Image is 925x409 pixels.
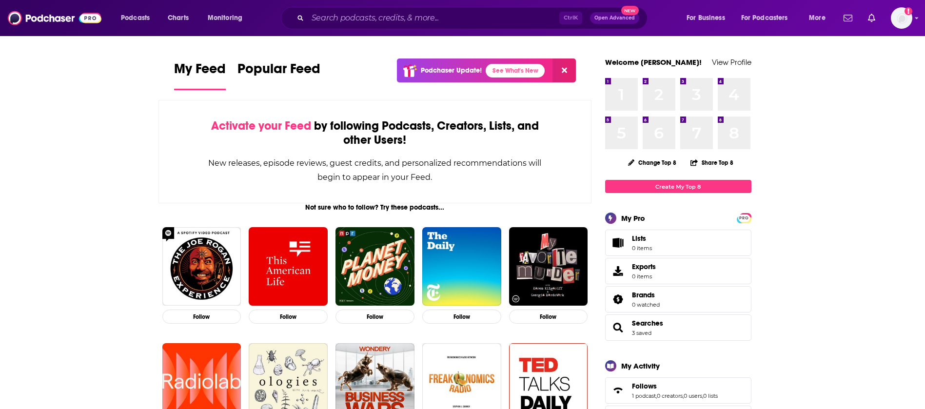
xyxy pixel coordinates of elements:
[237,60,320,83] span: Popular Feed
[687,11,725,25] span: For Business
[208,156,543,184] div: New releases, episode reviews, guest credits, and personalized recommendations will begin to appe...
[8,9,101,27] img: Podchaser - Follow, Share and Rate Podcasts
[621,361,660,370] div: My Activity
[680,10,737,26] button: open menu
[632,262,656,271] span: Exports
[605,258,751,284] a: Exports
[168,11,189,25] span: Charts
[840,10,856,26] a: Show notifications dropdown
[422,227,501,306] img: The Daily
[609,264,628,278] span: Exports
[605,314,751,341] span: Searches
[605,230,751,256] a: Lists
[335,227,414,306] img: Planet Money
[632,319,663,328] a: Searches
[509,227,588,306] img: My Favorite Murder with Karen Kilgariff and Georgia Hardstark
[656,392,657,399] span: ,
[114,10,162,26] button: open menu
[702,392,703,399] span: ,
[741,11,788,25] span: For Podcasters
[632,234,652,243] span: Lists
[609,236,628,250] span: Lists
[632,301,660,308] a: 0 watched
[249,310,328,324] button: Follow
[632,382,657,390] span: Follows
[864,10,879,26] a: Show notifications dropdown
[590,12,639,24] button: Open AdvancedNew
[605,58,702,67] a: Welcome [PERSON_NAME]!
[632,330,651,336] a: 3 saved
[174,60,226,90] a: My Feed
[683,392,684,399] span: ,
[421,66,482,75] p: Podchaser Update!
[605,286,751,312] span: Brands
[891,7,912,29] span: Logged in as jefuchs
[621,6,639,15] span: New
[684,392,702,399] a: 0 users
[632,245,652,252] span: 0 items
[738,214,750,221] a: PRO
[802,10,838,26] button: open menu
[509,310,588,324] button: Follow
[121,11,150,25] span: Podcasts
[632,382,718,390] a: Follows
[632,273,656,280] span: 0 items
[308,10,559,26] input: Search podcasts, credits, & more...
[891,7,912,29] button: Show profile menu
[249,227,328,306] img: This American Life
[201,10,255,26] button: open menu
[290,7,657,29] div: Search podcasts, credits, & more...
[161,10,195,26] a: Charts
[632,392,656,399] a: 1 podcast
[609,292,628,306] a: Brands
[657,392,683,399] a: 0 creators
[632,291,655,299] span: Brands
[335,310,414,324] button: Follow
[211,118,311,133] span: Activate your Feed
[174,60,226,83] span: My Feed
[735,10,802,26] button: open menu
[162,310,241,324] button: Follow
[809,11,826,25] span: More
[609,384,628,397] a: Follows
[632,234,646,243] span: Lists
[609,321,628,334] a: Searches
[703,392,718,399] a: 0 lists
[208,119,543,147] div: by following Podcasts, Creators, Lists, and other Users!
[738,214,750,222] span: PRO
[891,7,912,29] img: User Profile
[237,60,320,90] a: Popular Feed
[422,310,501,324] button: Follow
[559,12,582,24] span: Ctrl K
[605,180,751,193] a: Create My Top 8
[158,203,592,212] div: Not sure who to follow? Try these podcasts...
[621,214,645,223] div: My Pro
[594,16,635,20] span: Open Advanced
[632,291,660,299] a: Brands
[690,153,734,172] button: Share Top 8
[208,11,242,25] span: Monitoring
[622,156,683,169] button: Change Top 8
[486,64,545,78] a: See What's New
[905,7,912,15] svg: Add a profile image
[162,227,241,306] img: The Joe Rogan Experience
[712,58,751,67] a: View Profile
[605,377,751,404] span: Follows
